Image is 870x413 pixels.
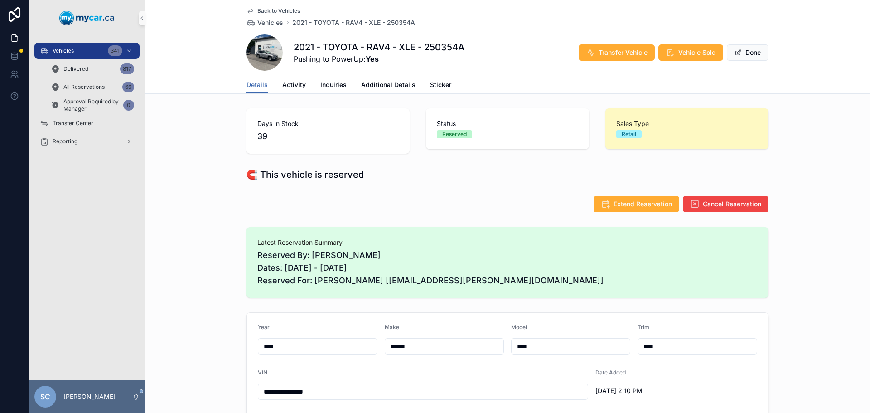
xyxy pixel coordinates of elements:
span: Days In Stock [257,119,399,128]
span: Transfer Center [53,120,93,127]
span: Back to Vehicles [257,7,300,15]
button: Vehicle Sold [658,44,723,61]
span: Status [437,119,578,128]
span: Sales Type [616,119,758,128]
a: Vehicles341 [34,43,140,59]
span: Reserved By: [PERSON_NAME] Dates: [DATE] - [DATE] Reserved For: [PERSON_NAME] [[EMAIL_ADDRESS][PE... [257,249,758,287]
a: Sticker [430,77,451,95]
p: [PERSON_NAME] [63,392,116,401]
span: Delivered [63,65,88,73]
a: 2021 - TOYOTA - RAV4 - XLE - 250354A [292,18,415,27]
span: Trim [638,324,649,330]
button: Extend Reservation [594,196,679,212]
span: Details [246,80,268,89]
a: Inquiries [320,77,347,95]
button: Done [727,44,768,61]
a: Activity [282,77,306,95]
a: Vehicles [246,18,283,27]
span: Vehicle Sold [678,48,716,57]
h1: 🧲 This vehicle is reserved [246,168,364,181]
div: Retail [622,130,636,138]
div: 0 [123,100,134,111]
div: 817 [120,63,134,74]
span: Extend Reservation [614,199,672,209]
button: Cancel Reservation [683,196,768,212]
span: Transfer Vehicle [599,48,648,57]
span: SC [40,391,50,402]
h1: 2021 - TOYOTA - RAV4 - XLE - 250354A [294,41,464,53]
img: App logo [59,11,115,25]
span: Make [385,324,399,330]
div: 66 [122,82,134,92]
span: Latest Reservation Summary [257,238,758,247]
div: 341 [108,45,122,56]
span: Date Added [595,369,626,376]
a: All Reservations66 [45,79,140,95]
div: scrollable content [29,36,145,161]
span: Reporting [53,138,77,145]
a: Delivered817 [45,61,140,77]
span: 39 [257,130,399,143]
span: Additional Details [361,80,416,89]
span: VIN [258,369,267,376]
span: Vehicles [53,47,74,54]
a: Transfer Center [34,115,140,131]
span: Year [258,324,270,330]
a: Back to Vehicles [246,7,300,15]
span: Model [511,324,527,330]
span: Approval Required by Manager [63,98,120,112]
a: Additional Details [361,77,416,95]
span: All Reservations [63,83,105,91]
span: [DATE] 2:10 PM [595,386,715,395]
span: Activity [282,80,306,89]
a: Reporting [34,133,140,150]
a: Details [246,77,268,94]
div: Reserved [442,130,467,138]
a: Approval Required by Manager0 [45,97,140,113]
strong: Yes [366,54,379,63]
span: Cancel Reservation [703,199,761,209]
span: Sticker [430,80,451,89]
button: Transfer Vehicle [579,44,655,61]
span: Vehicles [257,18,283,27]
span: Inquiries [320,80,347,89]
span: Pushing to PowerUp: [294,53,464,64]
